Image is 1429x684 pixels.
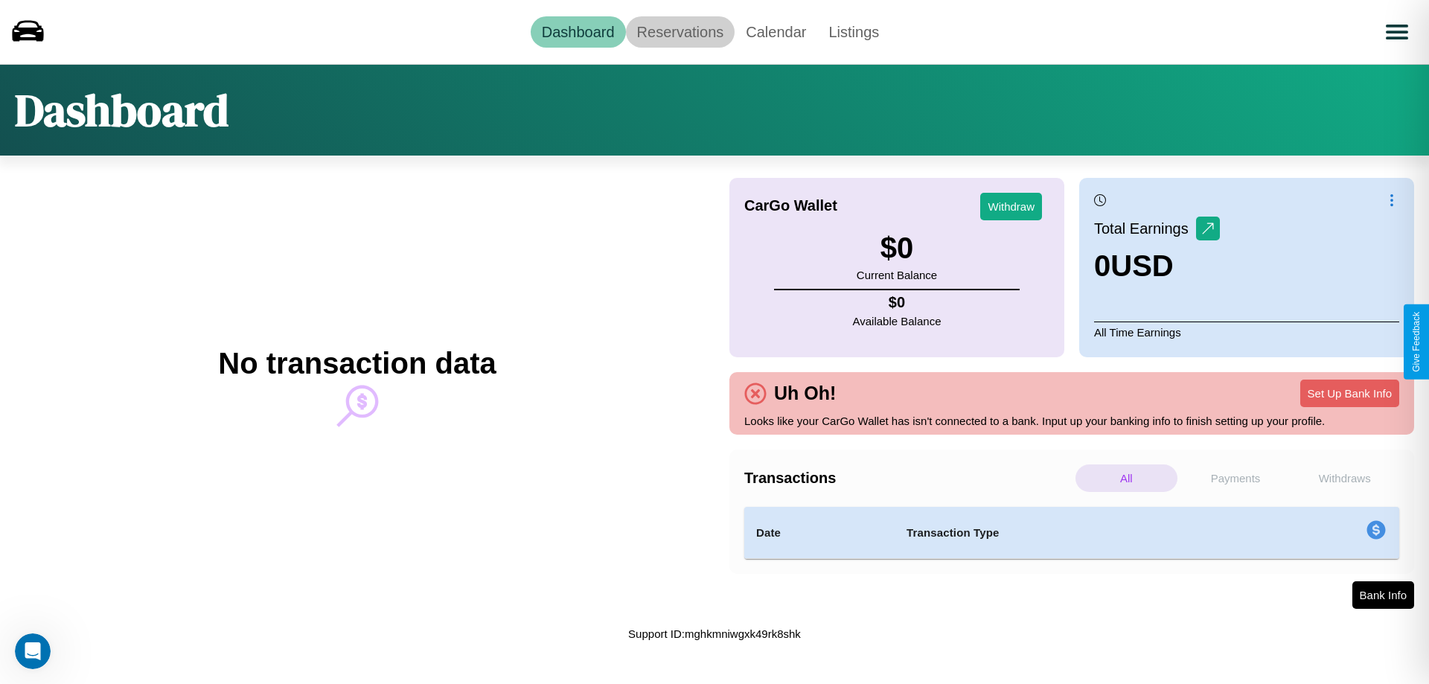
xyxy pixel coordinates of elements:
a: Calendar [735,16,817,48]
h3: $ 0 [857,231,937,265]
iframe: Intercom live chat [15,633,51,669]
h4: Uh Oh! [767,383,843,404]
h1: Dashboard [15,80,228,141]
button: Withdraw [980,193,1042,220]
h4: CarGo Wallet [744,197,837,214]
p: Total Earnings [1094,215,1196,242]
a: Listings [817,16,890,48]
h4: Transaction Type [907,524,1244,542]
h4: $ 0 [853,294,942,311]
p: Current Balance [857,265,937,285]
h2: No transaction data [218,347,496,380]
button: Set Up Bank Info [1300,380,1399,407]
button: Bank Info [1352,581,1414,609]
p: Withdraws [1294,464,1396,492]
a: Dashboard [531,16,626,48]
div: Give Feedback [1411,312,1422,372]
a: Reservations [626,16,735,48]
h3: 0 USD [1094,249,1220,283]
table: simple table [744,507,1399,559]
h4: Transactions [744,470,1072,487]
p: Support ID: mghkmniwgxk49rk8shk [628,624,801,644]
p: All [1075,464,1177,492]
p: Available Balance [853,311,942,331]
p: Payments [1185,464,1287,492]
p: All Time Earnings [1094,322,1399,342]
p: Looks like your CarGo Wallet has isn't connected to a bank. Input up your banking info to finish ... [744,411,1399,431]
h4: Date [756,524,883,542]
button: Open menu [1376,11,1418,53]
